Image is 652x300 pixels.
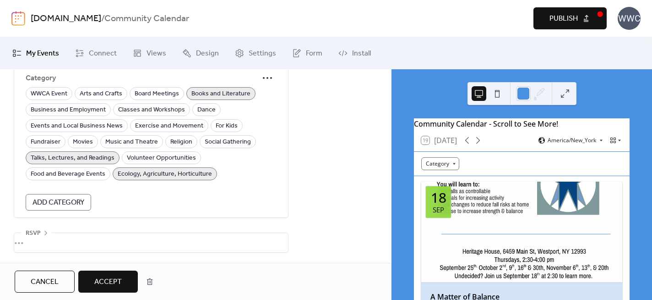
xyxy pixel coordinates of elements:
[31,277,59,288] span: Cancel
[533,7,607,29] button: Publish
[118,169,212,180] span: Ecology, Agriculture, Horticulture
[135,89,179,100] span: Board Meetings
[26,48,59,59] span: My Events
[618,7,641,30] div: WWC
[228,41,283,66] a: Settings
[118,105,185,116] span: Classes and Workshops
[249,48,276,59] span: Settings
[94,277,122,288] span: Accept
[306,48,322,59] span: Form
[26,73,258,84] span: Category
[101,10,104,28] b: /
[127,153,196,164] span: Volunteer Opportunities
[285,41,329,66] a: Form
[431,191,446,205] div: 18
[549,13,578,24] span: Publish
[15,271,75,293] button: Cancel
[80,89,122,100] span: Arts and Crafts
[126,41,173,66] a: Views
[548,138,596,143] span: America/New_York
[433,206,444,213] div: Sep
[205,137,251,148] span: Social Gathering
[33,197,84,208] span: Add Category
[175,41,226,66] a: Design
[31,121,123,132] span: Events and Local Business News
[135,121,203,132] span: Exercise and Movement
[26,194,91,211] button: Add Category
[11,11,25,26] img: logo
[147,48,166,59] span: Views
[31,89,67,100] span: WWCA Event
[73,137,93,148] span: Movies
[197,105,216,116] span: Dance
[31,105,106,116] span: Business and Employment
[78,271,138,293] button: Accept
[105,137,158,148] span: Music and Theatre
[216,121,238,132] span: For Kids
[31,153,114,164] span: Talks, Lectures, and Readings
[196,48,219,59] span: Design
[26,228,41,239] span: RSVP
[31,169,105,180] span: Food and Beverage Events
[14,233,288,252] div: •••
[170,137,192,148] span: Religion
[104,10,189,28] b: Community Calendar
[352,48,371,59] span: Install
[68,41,124,66] a: Connect
[5,41,66,66] a: My Events
[191,89,250,100] span: Books and Literature
[331,41,378,66] a: Install
[31,10,101,28] a: [DOMAIN_NAME]
[31,137,60,148] span: Fundraiser
[414,118,630,129] div: Community Calendar - Scroll to See More!
[89,48,117,59] span: Connect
